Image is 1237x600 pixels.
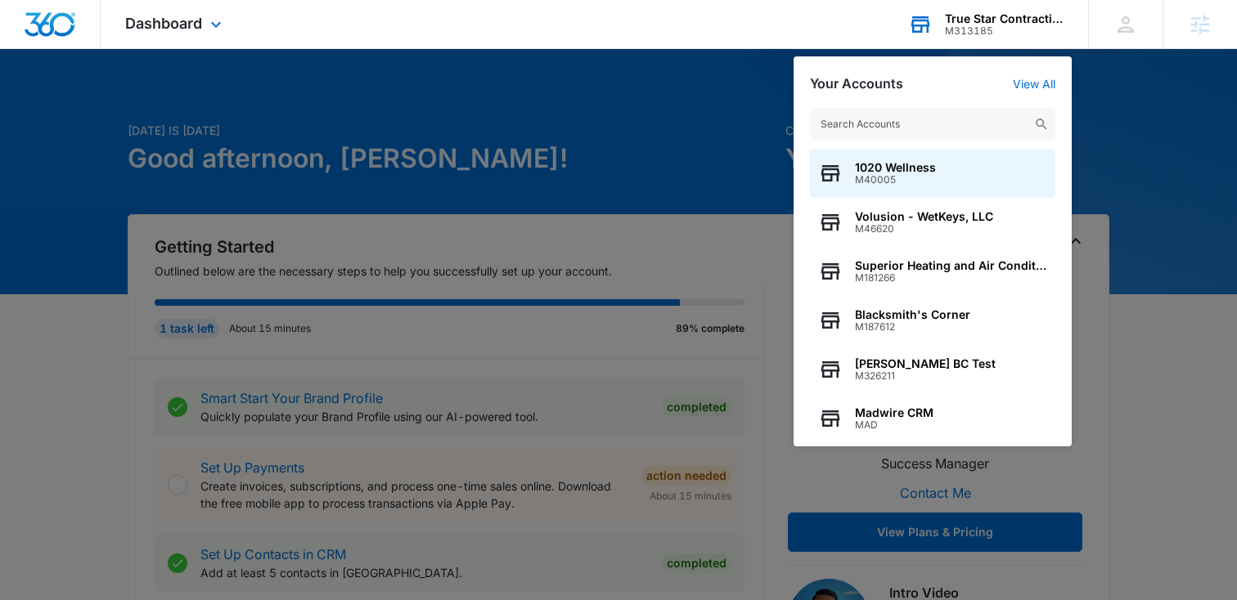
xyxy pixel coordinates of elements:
[855,259,1047,272] span: Superior Heating and Air Conditioning
[855,174,936,186] span: M40005
[810,296,1055,345] button: Blacksmith's CornerM187612
[855,406,933,419] span: Madwire CRM
[855,419,933,431] span: MAD
[855,321,970,333] span: M187612
[810,345,1055,394] button: [PERSON_NAME] BC TestM326211
[1013,77,1055,91] a: View All
[810,108,1055,141] input: Search Accounts
[810,198,1055,247] button: Volusion - WetKeys, LLCM46620
[855,210,993,223] span: Volusion - WetKeys, LLC
[810,394,1055,443] button: Madwire CRMMAD
[810,247,1055,296] button: Superior Heating and Air ConditioningM181266
[810,149,1055,198] button: 1020 WellnessM40005
[855,161,936,174] span: 1020 Wellness
[855,308,970,321] span: Blacksmith's Corner
[855,223,993,235] span: M46620
[855,357,996,370] span: [PERSON_NAME] BC Test
[855,370,996,382] span: M326211
[945,12,1064,25] div: account name
[945,25,1064,37] div: account id
[855,272,1047,284] span: M181266
[810,76,903,92] h2: Your Accounts
[125,15,202,32] span: Dashboard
